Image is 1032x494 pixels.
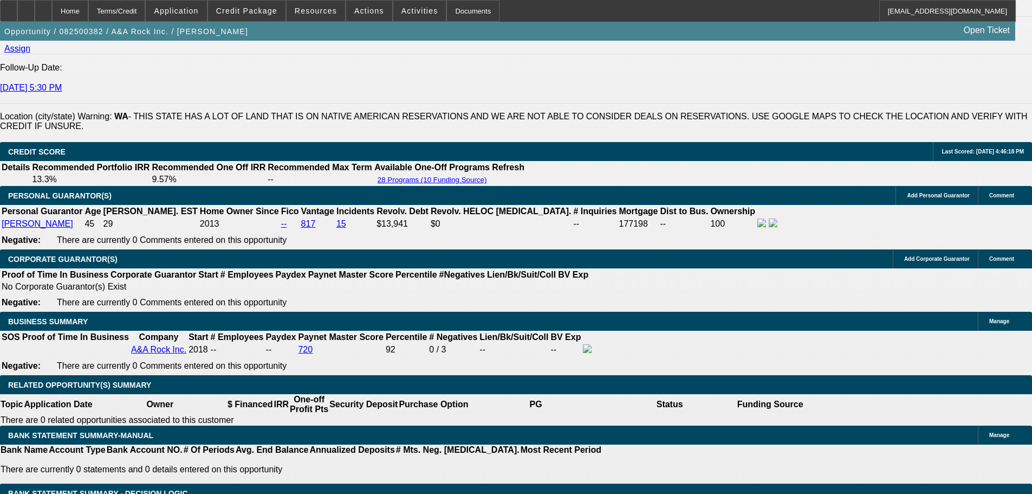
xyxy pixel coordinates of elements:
[558,270,588,279] b: BV Exp
[8,255,118,264] span: CORPORATE GUARANTOR(S)
[84,218,101,230] td: 45
[395,270,437,279] b: Percentile
[85,207,101,216] b: Age
[942,149,1024,155] span: Last Scored: [DATE] 4:46:18 PM
[550,344,581,356] td: --
[907,193,970,198] span: Add Personal Guarantor
[429,345,477,355] div: 0 / 3
[8,431,153,440] span: BANK STATEMENT SUMMARY-MANUAL
[989,432,1009,438] span: Manage
[2,207,82,216] b: Personal Guarantor
[959,21,1014,40] a: Open Ticket
[336,207,374,216] b: Incidents
[289,394,329,415] th: One-off Profit Pts
[2,235,41,245] b: Negative:
[439,270,485,279] b: #Negatives
[8,191,112,200] span: PERSONAL GUARANTOR(S)
[216,7,277,15] span: Credit Package
[22,332,129,343] th: Proof of Time In Business
[769,219,777,227] img: linkedin-icon.png
[198,270,218,279] b: Start
[374,175,490,184] button: 28 Programs (10 Funding Source)
[710,218,756,230] td: 100
[265,344,296,356] td: --
[619,207,658,216] b: Mortgage
[106,445,183,455] th: Bank Account NO.
[267,162,373,173] th: Recommended Max Term
[146,1,206,21] button: Application
[374,162,491,173] th: Available One-Off Programs
[139,332,179,342] b: Company
[200,207,279,216] b: Home Owner Since
[265,332,296,342] b: Paydex
[103,207,198,216] b: [PERSON_NAME]. EST
[276,270,306,279] b: Paydex
[398,394,469,415] th: Purchase Option
[287,1,345,21] button: Resources
[211,345,217,354] span: --
[737,394,804,415] th: Funding Source
[208,1,285,21] button: Credit Package
[1,162,30,173] th: Details
[989,193,1014,198] span: Comment
[298,332,383,342] b: Paynet Master Score
[429,332,477,342] b: # Negatives
[4,44,30,53] a: Assign
[235,445,309,455] th: Avg. End Balance
[619,218,659,230] td: 177198
[295,7,337,15] span: Resources
[301,219,316,228] a: 817
[989,318,1009,324] span: Manage
[2,361,41,370] b: Negative:
[301,207,334,216] b: Vantage
[4,27,248,36] span: Opportunity / 082500382 / A&A Rock Inc. / [PERSON_NAME]
[430,218,572,230] td: $0
[989,256,1014,262] span: Comment
[377,207,429,216] b: Revolv. Debt
[757,219,766,227] img: facebook-icon.png
[131,345,186,354] a: A&A Rock Inc.
[336,219,346,228] a: 15
[151,174,266,185] td: 9.57%
[386,332,427,342] b: Percentile
[48,445,106,455] th: Account Type
[183,445,235,455] th: # Of Periods
[393,1,446,21] button: Activities
[573,218,617,230] td: --
[31,174,150,185] td: 13.3%
[151,162,266,173] th: Recommended One Off IRR
[520,445,602,455] th: Most Recent Period
[267,174,373,185] td: --
[401,7,438,15] span: Activities
[2,298,41,307] b: Negative:
[660,207,709,216] b: Dist to Bus.
[1,281,593,292] td: No Corporate Guarantor(s) Exist
[57,235,287,245] span: There are currently 0 Comments entered on this opportunity
[346,1,392,21] button: Actions
[376,218,429,230] td: $13,941
[227,394,274,415] th: $ Financed
[603,394,737,415] th: Status
[154,7,198,15] span: Application
[1,332,21,343] th: SOS
[114,112,128,121] b: WA
[273,394,289,415] th: IRR
[354,7,384,15] span: Actions
[220,270,274,279] b: # Employees
[111,270,196,279] b: Corporate Guarantor
[200,219,219,228] span: 2013
[8,381,151,389] span: RELATED OPPORTUNITY(S) SUMMARY
[487,270,556,279] b: Lien/Bk/Suit/Coll
[103,218,198,230] td: 29
[550,332,581,342] b: BV Exp
[491,162,525,173] th: Refresh
[281,219,287,228] a: --
[298,345,313,354] a: 720
[710,207,755,216] b: Ownership
[23,394,93,415] th: Application Date
[309,445,395,455] th: Annualized Deposits
[211,332,264,342] b: # Employees
[583,344,592,353] img: facebook-icon.png
[479,344,549,356] td: --
[573,207,616,216] b: # Inquiries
